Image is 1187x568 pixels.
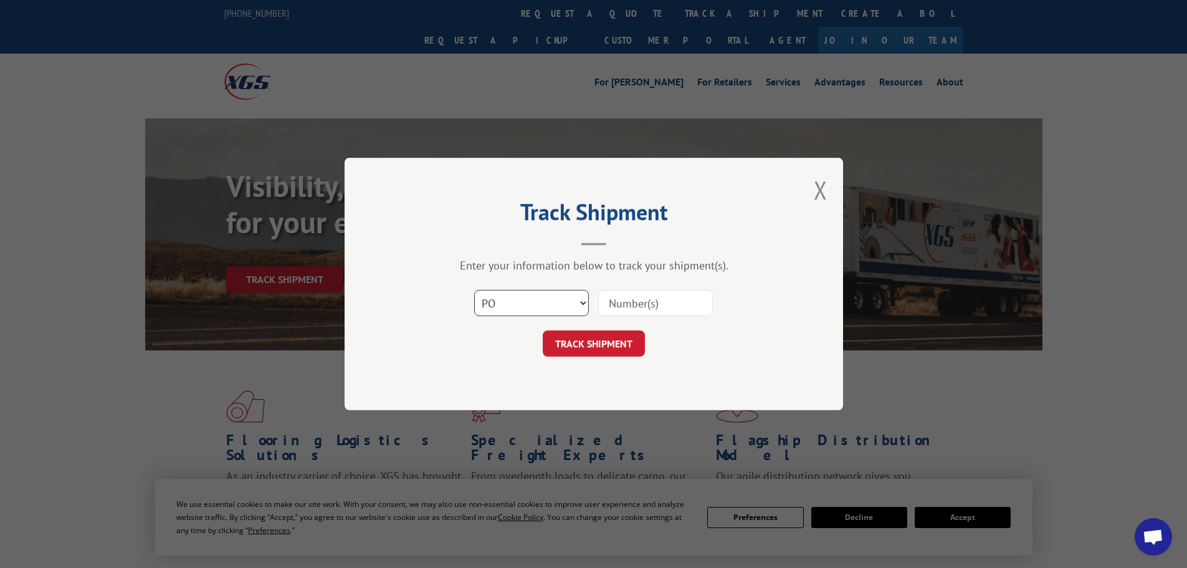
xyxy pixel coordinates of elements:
button: Close modal [814,173,827,206]
input: Number(s) [598,290,713,316]
div: Open chat [1135,518,1172,556]
h2: Track Shipment [407,203,781,227]
div: Enter your information below to track your shipment(s). [407,258,781,272]
button: TRACK SHIPMENT [543,330,645,357]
